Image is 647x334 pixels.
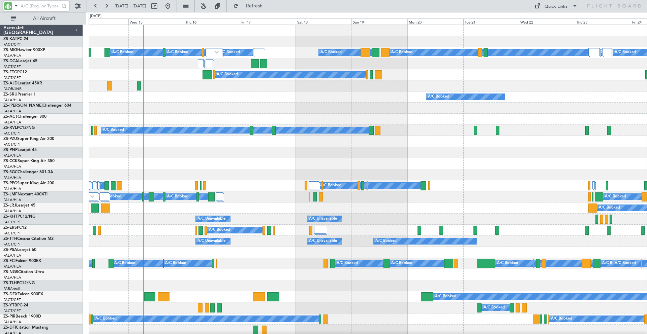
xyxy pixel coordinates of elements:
[599,203,620,213] div: A/C Booked
[435,292,456,302] div: A/C Booked
[112,47,133,58] div: A/C Booked
[3,159,55,163] a: ZS-CCKSuper King Air 350
[497,258,518,268] div: A/C Booked
[3,226,27,230] a: ZS-ERSPC12
[3,270,44,274] a: ZS-NGSCitation Ultra
[3,81,18,85] span: ZS-AJD
[90,195,94,198] img: arrow-gray.svg
[3,259,41,263] a: ZS-FCIFalcon 900EX
[320,47,342,58] div: A/C Booked
[3,131,21,136] a: FACT/CPT
[3,226,17,230] span: ZS-ERS
[3,314,41,319] a: ZS-PIRBeech 1900D
[3,181,54,185] a: ZS-PPGSuper King Air 200
[3,320,21,325] a: FALA/HLA
[3,142,21,147] a: FACT/CPT
[3,186,21,191] a: FALA/HLA
[3,75,21,80] a: FACT/CPT
[3,203,16,208] span: ZS-LRJ
[7,13,73,24] button: All Aircraft
[3,303,17,307] span: ZS-YTB
[3,53,21,58] a: FALA/HLA
[3,326,49,330] a: ZS-DFICitation Mustang
[3,175,21,180] a: FALA/HLA
[337,258,358,268] div: A/C Booked
[320,181,341,191] div: A/C Booked
[72,18,128,25] div: Tue 14
[3,137,54,141] a: ZS-PZUSuper King Air 200
[3,292,18,296] span: ZS-DEX
[3,86,22,91] a: FAOR/JNB
[103,125,124,135] div: A/C Booked
[3,253,21,258] a: FALA/HLA
[3,115,47,119] a: ZS-ACTChallenger 300
[90,13,101,19] div: [DATE]
[209,225,230,235] div: A/C Booked
[3,148,18,152] span: ZS-PNP
[3,314,16,319] span: ZS-PIR
[18,16,71,21] span: All Aircraft
[3,148,37,152] a: ZS-PNPLearjet 45
[3,308,21,313] a: FACT/CPT
[3,326,16,330] span: ZS-DFI
[167,192,188,202] div: A/C Booked
[219,47,240,58] div: A/C Booked
[575,18,631,25] div: Thu 23
[3,70,27,74] a: ZS-FTGPC12
[3,92,35,97] a: ZS-SRUPremier I
[167,47,188,58] div: A/C Booked
[3,237,17,241] span: ZS-TTH
[3,48,45,52] a: ZS-MIGHawker 900XP
[407,18,463,25] div: Mon 20
[3,286,20,291] a: FABA/null
[3,264,21,269] a: FALA/HLA
[3,37,28,41] a: ZS-KATPC-24
[3,64,21,69] a: FACT/CPT
[375,236,397,246] div: A/C Booked
[165,258,186,268] div: A/C Booked
[602,258,623,268] div: A/C Booked
[3,37,17,41] span: ZS-KAT
[428,92,449,102] div: A/C Booked
[3,159,18,163] span: ZS-CCK
[3,98,21,103] a: FALA/HLA
[3,259,16,263] span: ZS-FCI
[3,281,17,285] span: ZS-TLH
[3,92,18,97] span: ZS-SRU
[197,236,225,246] div: A/C Unavailable
[3,242,21,247] a: FACT/CPT
[3,137,17,141] span: ZS-PZU
[115,3,146,9] span: [DATE] - [DATE]
[351,18,407,25] div: Sun 19
[230,1,271,11] button: Refresh
[545,3,567,10] div: Quick Links
[240,4,269,8] span: Refresh
[128,18,184,25] div: Wed 15
[3,153,21,158] a: FALA/HLA
[3,248,36,252] a: ZS-PSALearjet 60
[3,220,21,225] a: FACT/CPT
[217,70,238,80] div: A/C Booked
[615,47,636,58] div: A/C Booked
[3,120,21,125] a: FALA/HLA
[3,59,37,63] a: ZS-DCALearjet 45
[296,18,352,25] div: Sat 18
[100,192,121,202] div: A/C Booked
[309,214,337,224] div: A/C Unavailable
[484,303,505,313] div: A/C Booked
[3,192,18,196] span: ZS-LMF
[3,48,17,52] span: ZS-MIG
[240,18,296,25] div: Fri 17
[391,47,412,58] div: A/C Booked
[519,18,575,25] div: Wed 22
[3,270,18,274] span: ZS-NGS
[3,303,28,307] a: ZS-YTBPC-24
[3,104,71,108] a: ZS-[PERSON_NAME]Challenger 604
[3,164,21,169] a: FALA/HLA
[3,104,42,108] span: ZS-[PERSON_NAME]
[3,70,17,74] span: ZS-FTG
[184,18,240,25] div: Thu 16
[3,126,17,130] span: ZS-RVL
[215,51,219,53] img: arrow-gray.svg
[3,170,18,174] span: ZS-SGC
